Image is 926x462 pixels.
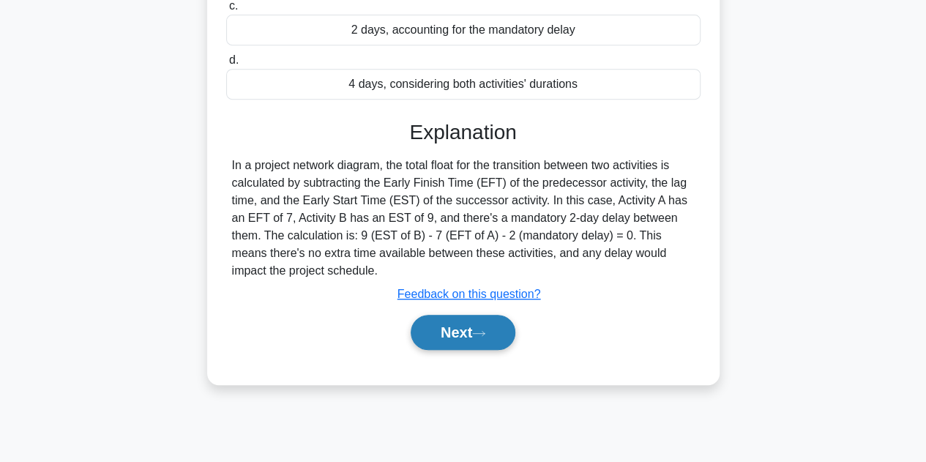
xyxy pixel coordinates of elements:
[235,120,692,145] h3: Explanation
[397,288,541,300] a: Feedback on this question?
[226,15,701,45] div: 2 days, accounting for the mandatory delay
[232,157,695,280] div: In a project network diagram, the total float for the transition between two activities is calcul...
[226,69,701,100] div: 4 days, considering both activities' durations
[229,53,239,66] span: d.
[411,315,515,350] button: Next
